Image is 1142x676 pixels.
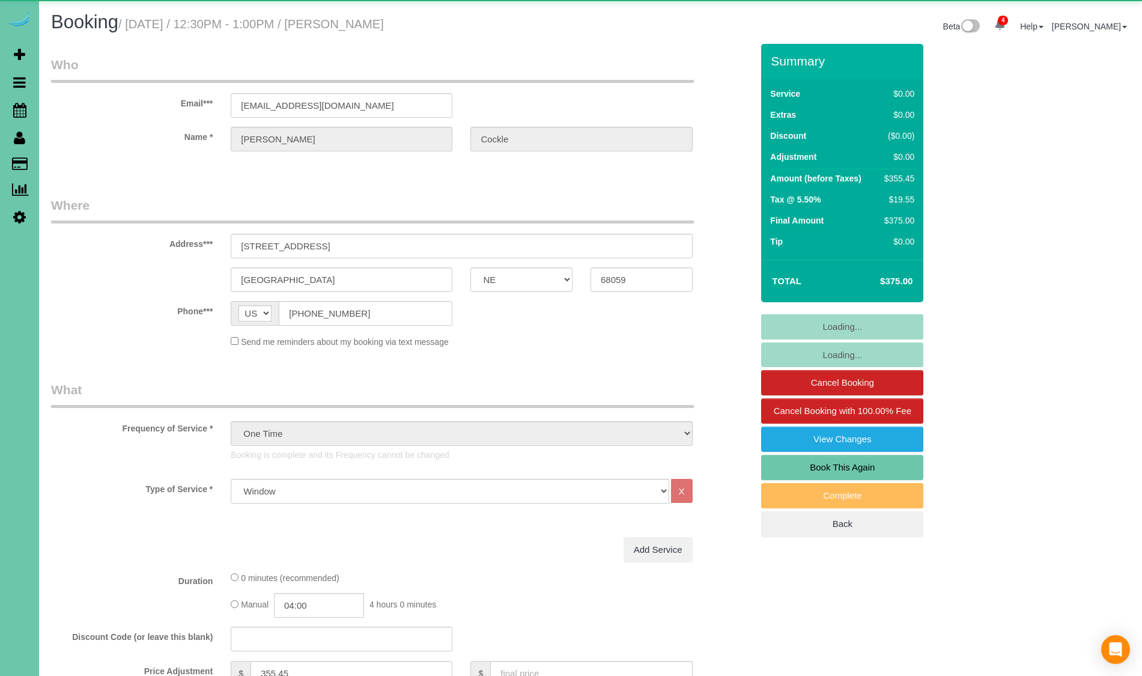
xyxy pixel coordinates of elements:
[231,449,692,461] p: Booking is complete and its Frequency cannot be changed
[879,130,914,142] div: ($0.00)
[772,276,801,286] strong: Total
[241,337,449,347] span: Send me reminders about my booking via text message
[761,455,923,480] a: Book This Again
[879,172,914,184] div: $355.45
[844,276,913,287] h4: $375.00
[369,600,436,610] span: 4 hours 0 minutes
[879,109,914,121] div: $0.00
[943,22,980,31] a: Beta
[761,427,923,452] a: View Changes
[879,193,914,206] div: $19.55
[761,398,923,424] a: Cancel Booking with 100.00% Fee
[761,511,923,537] a: Back
[771,54,917,68] h3: Summary
[998,16,1008,25] span: 4
[42,627,222,643] label: Discount Code (or leave this blank)
[118,17,384,31] small: / [DATE] / 12:30PM - 1:00PM / [PERSON_NAME]
[1101,635,1130,664] div: Open Intercom Messenger
[770,130,806,142] label: Discount
[770,109,796,121] label: Extras
[51,11,118,32] span: Booking
[770,236,783,248] label: Tip
[51,196,694,224] legend: Where
[879,88,914,100] div: $0.00
[624,537,693,562] a: Add Service
[988,12,1012,38] a: 4
[42,418,222,434] label: Frequency of Service *
[774,406,911,416] span: Cancel Booking with 100.00% Fee
[960,19,980,35] img: New interface
[42,127,222,143] label: Name *
[770,151,816,163] label: Adjustment
[761,370,923,395] a: Cancel Booking
[879,236,914,248] div: $0.00
[1052,22,1127,31] a: [PERSON_NAME]
[770,215,824,227] label: Final Amount
[879,215,914,227] div: $375.00
[770,193,821,206] label: Tax @ 5.50%
[879,151,914,163] div: $0.00
[770,88,800,100] label: Service
[7,12,31,29] img: Automaid Logo
[42,479,222,495] label: Type of Service *
[241,600,269,610] span: Manual
[42,571,222,587] label: Duration
[770,172,861,184] label: Amount (before Taxes)
[51,381,694,408] legend: What
[241,573,339,583] span: 0 minutes (recommended)
[1020,22,1043,31] a: Help
[51,56,694,83] legend: Who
